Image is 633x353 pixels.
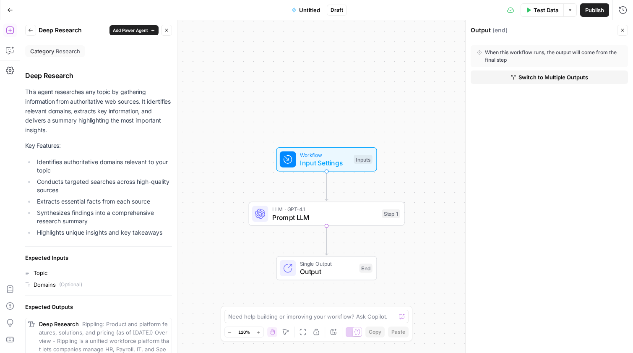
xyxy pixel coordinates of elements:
[238,329,250,335] span: 120%
[492,26,508,34] span: ( end )
[25,87,172,135] p: This agent researches any topic by gathering information from authoritative web sources. It ident...
[35,178,172,194] li: Conducts targeted searches across high-quality sources
[300,151,350,159] span: Workflow
[300,267,355,277] span: Output
[388,327,409,337] button: Paste
[354,155,372,164] div: Inputs
[382,209,400,219] div: Step 1
[30,47,54,55] span: Category
[477,49,621,64] div: When this workflow runs, the output will come from the final step
[359,264,373,273] div: End
[272,205,378,213] span: LLM · GPT-4.1
[59,281,82,288] div: (Optional)
[249,202,405,226] div: LLM · GPT-4.1Prompt LLMStep 1
[109,25,159,35] button: Add Power Agent
[25,71,172,81] div: Deep Research
[34,280,56,289] div: Domains
[34,269,47,277] div: Topic
[25,141,172,151] p: Key Features:
[534,6,558,14] span: Test Data
[300,260,355,268] span: Single Output
[35,158,172,175] li: Identifies authoritative domains relevant to your topic
[249,147,405,172] div: WorkflowInput SettingsInputs
[325,172,328,201] g: Edge from start to step_1
[521,3,563,17] button: Test Data
[331,6,343,14] span: Draft
[249,256,405,280] div: Single OutputOutputEnd
[25,303,172,311] div: Expected Outputs
[471,71,628,84] button: Switch to Multiple Outputs
[56,47,80,55] span: Research
[471,26,615,34] div: Output
[287,3,325,17] button: Untitled
[35,197,172,206] li: Extracts essential facts from each source
[365,327,385,337] button: Copy
[325,226,328,255] g: Edge from step_1 to end
[113,27,148,34] span: Add Power Agent
[299,6,320,14] span: Untitled
[518,73,588,81] span: Switch to Multiple Outputs
[369,328,381,336] span: Copy
[39,321,79,327] span: Deep Research
[272,212,378,222] span: Prompt LLM
[300,158,350,168] span: Input Settings
[35,209,172,225] li: Synthesizes findings into a comprehensive research summary
[585,6,604,14] span: Publish
[580,3,609,17] button: Publish
[391,328,405,336] span: Paste
[35,228,172,237] li: Highlights unique insights and key takeaways
[25,254,172,262] div: Expected Inputs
